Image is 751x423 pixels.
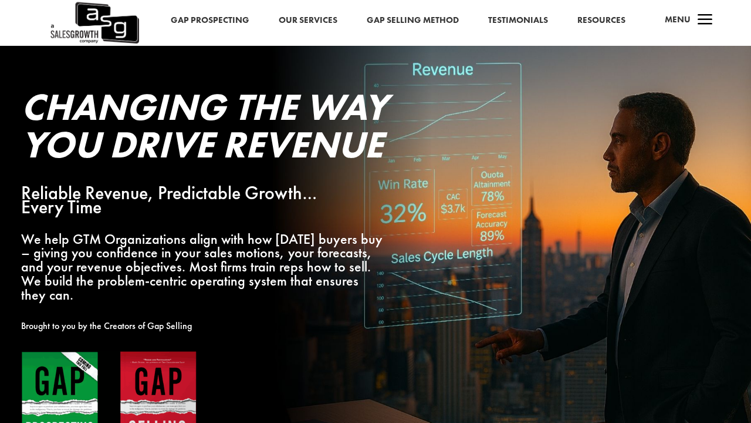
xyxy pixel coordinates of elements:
a: Our Services [279,13,337,28]
p: Reliable Revenue, Predictable Growth…Every Time [21,186,387,214]
span: Menu [665,14,691,25]
p: We help GTM Organizations align with how [DATE] buyers buy – giving you confidence in your sales ... [21,232,387,302]
a: Gap Prospecting [171,13,249,28]
a: Testimonials [488,13,548,28]
h2: Changing the Way You Drive Revenue [21,88,387,169]
a: Gap Selling Method [367,13,459,28]
span: a [694,9,717,32]
a: Resources [577,13,625,28]
p: Brought to you by the Creators of Gap Selling [21,319,387,333]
